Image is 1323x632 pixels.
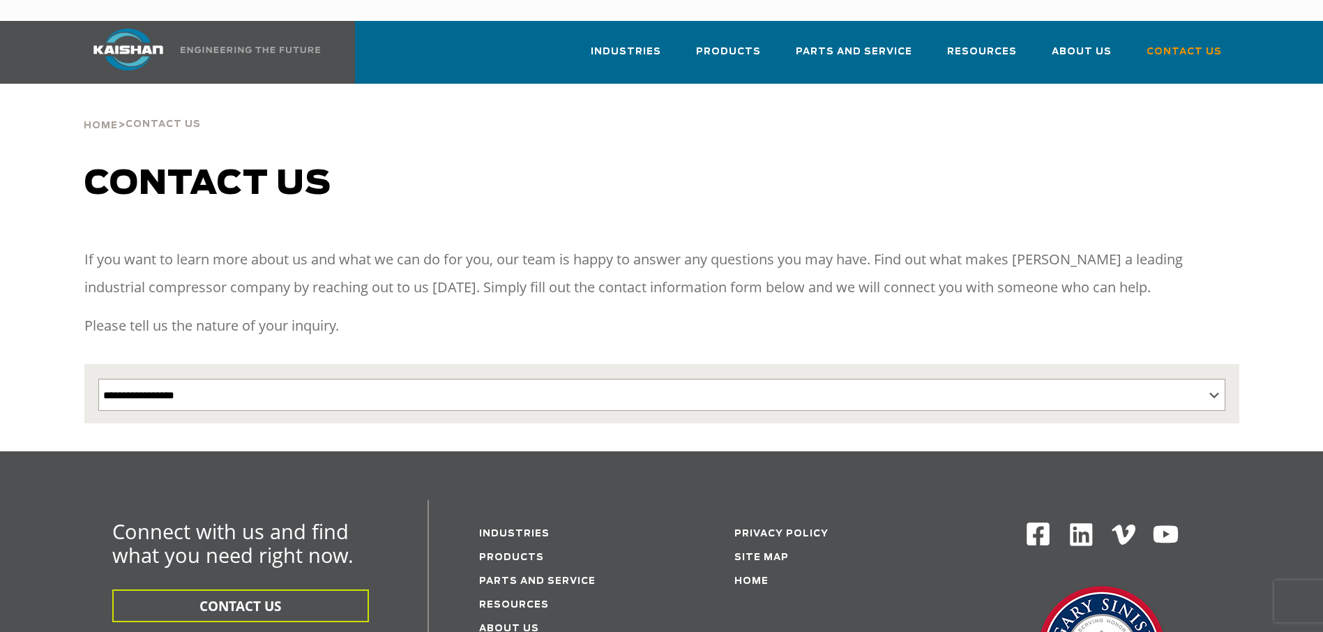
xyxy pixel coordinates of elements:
a: Industries [479,529,550,539]
a: Home [734,577,769,586]
img: Vimeo [1112,525,1135,545]
span: Contact Us [1147,44,1222,60]
span: Resources [947,44,1017,60]
a: Home [84,119,118,131]
a: Parts and Service [796,33,912,81]
a: Parts and service [479,577,596,586]
a: Kaishan USA [76,21,323,84]
span: Home [84,121,118,130]
a: Resources [479,601,549,610]
img: Facebook [1025,521,1051,547]
a: Contact Us [1147,33,1222,81]
span: Parts and Service [796,44,912,60]
span: Connect with us and find what you need right now. [112,518,354,569]
span: Industries [591,44,661,60]
a: Industries [591,33,661,81]
span: Contact Us [126,120,201,129]
a: Resources [947,33,1017,81]
p: If you want to learn more about us and what we can do for you, our team is happy to answer any qu... [84,246,1239,301]
a: About Us [1052,33,1112,81]
a: Products [479,553,544,562]
img: kaishan logo [76,29,181,70]
span: Products [696,44,761,60]
span: Contact us [84,167,331,201]
img: Engineering the future [181,47,320,53]
img: Youtube [1152,521,1179,548]
p: Please tell us the nature of your inquiry. [84,312,1239,340]
a: Products [696,33,761,81]
button: CONTACT US [112,589,369,622]
img: Linkedin [1068,521,1095,548]
span: About Us [1052,44,1112,60]
div: > [84,84,201,137]
a: Privacy Policy [734,529,829,539]
a: Site Map [734,553,789,562]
